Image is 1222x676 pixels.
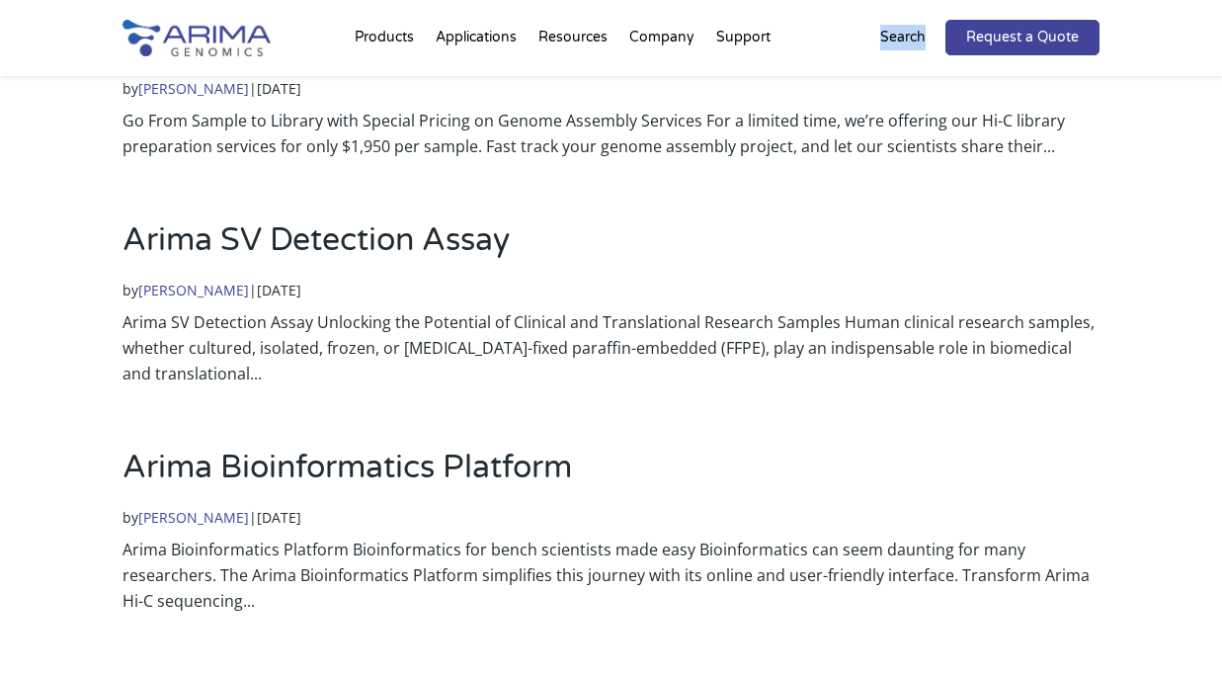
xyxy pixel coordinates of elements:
span: [DATE] [257,281,301,299]
a: [PERSON_NAME] [138,79,249,98]
div: 聊天小组件 [1123,581,1222,676]
a: Arima Bioinformatics Platform [122,449,572,486]
a: [PERSON_NAME] [138,508,249,527]
a: [PERSON_NAME] [138,281,249,299]
article: Arima Bioinformatics Platform Bioinformatics for bench scientists made easy Bioinformatics can se... [122,446,1100,614]
a: Arima SV Detection Assay [122,221,510,259]
p: by | [122,505,1100,531]
iframe: Chat Widget [1123,581,1222,676]
span: [DATE] [257,79,301,98]
a: Request a Quote [945,20,1100,55]
p: Search [880,25,926,50]
span: [DATE] [257,508,301,527]
img: Arima-Genomics-logo [122,20,271,56]
p: by | [122,76,1100,102]
p: by | [122,278,1100,303]
article: Arima SV Detection Assay Unlocking the Potential of Clinical and Translational Research Samples H... [122,218,1100,386]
